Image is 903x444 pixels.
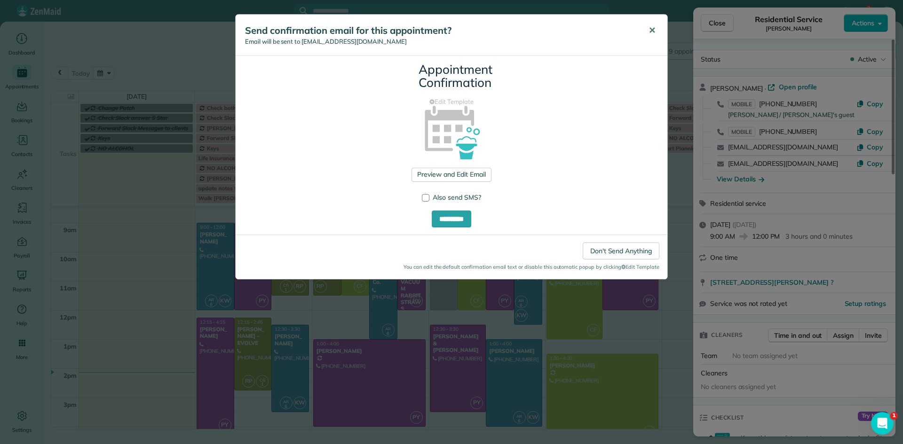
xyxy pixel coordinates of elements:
[410,89,494,173] img: appointment_confirmation_icon-141e34405f88b12ade42628e8c248340957700ab75a12ae832a8710e9b578dc5.png
[871,412,894,435] iframe: Intercom live chat
[245,24,635,37] h5: Send confirmation email for this appointment?
[649,25,656,36] span: ✕
[583,242,659,259] a: Don't Send Anything
[412,168,491,182] a: Preview and Edit Email
[433,193,481,202] span: Also send SMS?
[243,97,660,107] a: Edit Template
[244,263,659,271] small: You can edit the default confirmation email text or disable this automatic popup by clicking Edit...
[419,63,484,90] h3: Appointment Confirmation
[245,38,407,45] span: Email will be sent to [EMAIL_ADDRESS][DOMAIN_NAME]
[890,412,898,420] span: 1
